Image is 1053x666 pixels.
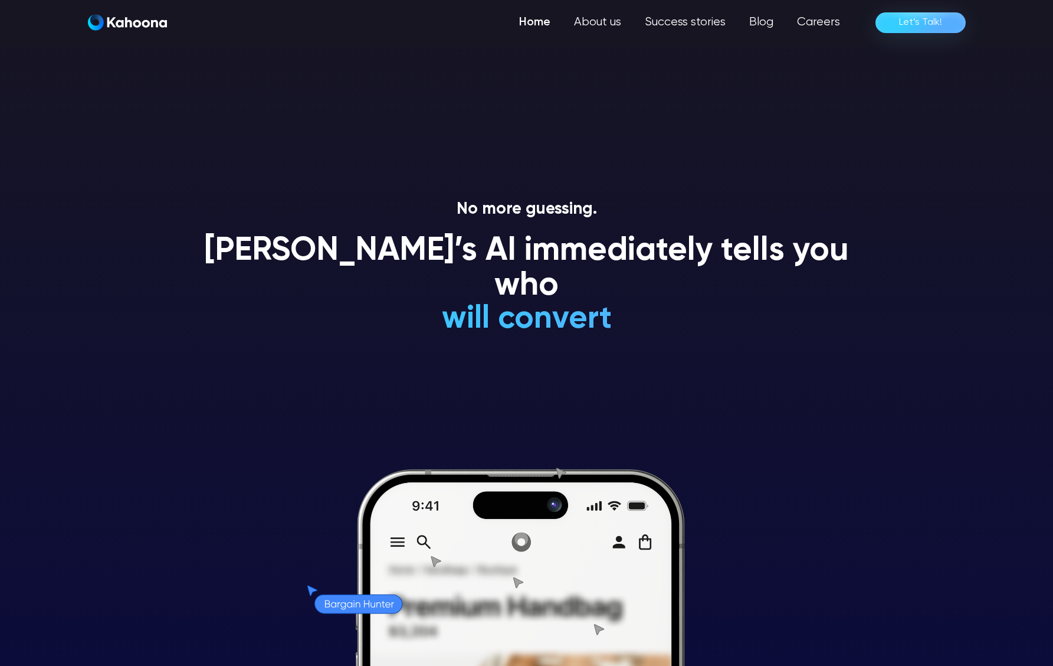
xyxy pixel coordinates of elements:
[785,11,852,34] a: Careers
[353,311,700,345] h1: will convert
[899,13,942,32] div: Let’s Talk!
[562,11,633,34] a: About us
[191,234,863,304] h1: [PERSON_NAME]’s AI immediately tells you who
[88,14,167,31] img: Kahoona logo white
[88,14,167,31] a: home
[737,11,785,34] a: Blog
[191,200,863,220] p: No more guessing.
[633,11,737,34] a: Success stories
[507,11,562,34] a: Home
[875,12,966,33] a: Let’s Talk!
